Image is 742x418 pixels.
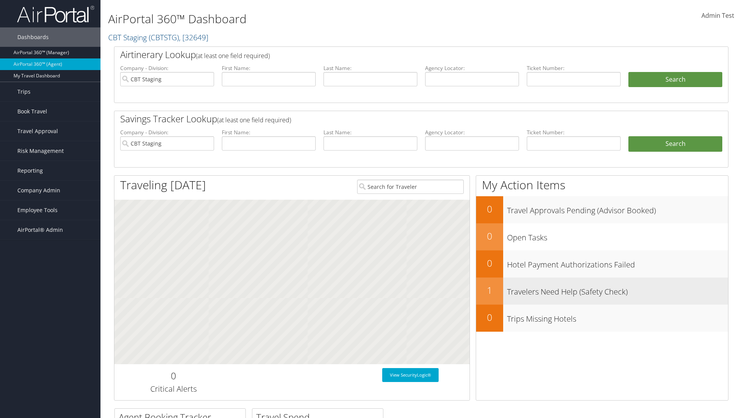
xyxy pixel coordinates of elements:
[120,177,206,193] h1: Traveling [DATE]
[507,310,728,324] h3: Trips Missing Hotels
[17,200,58,220] span: Employee Tools
[701,4,734,28] a: Admin Test
[120,64,214,72] label: Company - Division:
[120,128,214,136] label: Company - Division:
[120,112,671,125] h2: Savings Tracker Lookup
[476,250,728,278] a: 0Hotel Payment Authorizations Failed
[17,102,47,121] span: Book Travel
[17,82,31,101] span: Trips
[17,161,43,180] span: Reporting
[628,136,722,152] a: Search
[476,284,503,297] h2: 1
[527,128,621,136] label: Ticket Number:
[527,64,621,72] label: Ticket Number:
[120,369,227,382] h2: 0
[120,384,227,394] h3: Critical Alerts
[222,64,316,72] label: First Name:
[323,128,417,136] label: Last Name:
[425,64,519,72] label: Agency Locator:
[507,228,728,243] h3: Open Tasks
[507,255,728,270] h3: Hotel Payment Authorizations Failed
[149,32,179,43] span: ( CBTSTG )
[17,27,49,47] span: Dashboards
[476,177,728,193] h1: My Action Items
[17,181,60,200] span: Company Admin
[507,283,728,297] h3: Travelers Need Help (Safety Check)
[108,11,526,27] h1: AirPortal 360™ Dashboard
[196,51,270,60] span: (at least one field required)
[476,278,728,305] a: 1Travelers Need Help (Safety Check)
[17,220,63,240] span: AirPortal® Admin
[222,128,316,136] label: First Name:
[425,128,519,136] label: Agency Locator:
[382,368,439,382] a: View SecurityLogic®
[217,116,291,124] span: (at least one field required)
[476,202,503,216] h2: 0
[476,230,503,243] h2: 0
[357,180,464,194] input: Search for Traveler
[17,5,94,23] img: airportal-logo.png
[476,311,503,324] h2: 0
[17,141,64,161] span: Risk Management
[17,122,58,141] span: Travel Approval
[701,11,734,20] span: Admin Test
[108,32,208,43] a: CBT Staging
[507,201,728,216] h3: Travel Approvals Pending (Advisor Booked)
[628,72,722,87] button: Search
[179,32,208,43] span: , [ 32649 ]
[323,64,417,72] label: Last Name:
[476,196,728,223] a: 0Travel Approvals Pending (Advisor Booked)
[476,257,503,270] h2: 0
[120,136,214,151] input: search accounts
[120,48,671,61] h2: Airtinerary Lookup
[476,223,728,250] a: 0Open Tasks
[476,305,728,332] a: 0Trips Missing Hotels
